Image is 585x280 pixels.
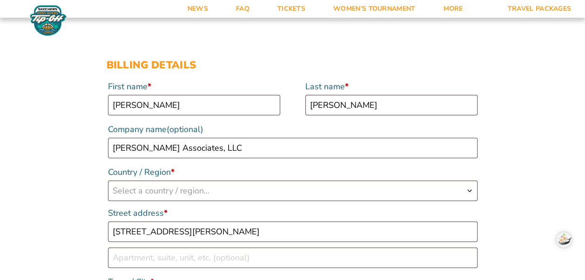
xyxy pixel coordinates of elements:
img: Fort Myers Tip-Off [28,5,68,36]
label: Company name [108,121,477,138]
label: First name [108,78,280,95]
span: Country / Region [108,180,477,201]
label: Street address [108,205,477,221]
span: Select a country / region… [113,185,209,196]
label: Country / Region [108,164,477,180]
h3: Billing details [107,59,479,71]
input: House number and street name [108,221,477,242]
label: Last name [305,78,477,95]
input: Apartment, suite, unit, etc. (optional) [108,247,477,268]
span: (optional) [167,124,203,135]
